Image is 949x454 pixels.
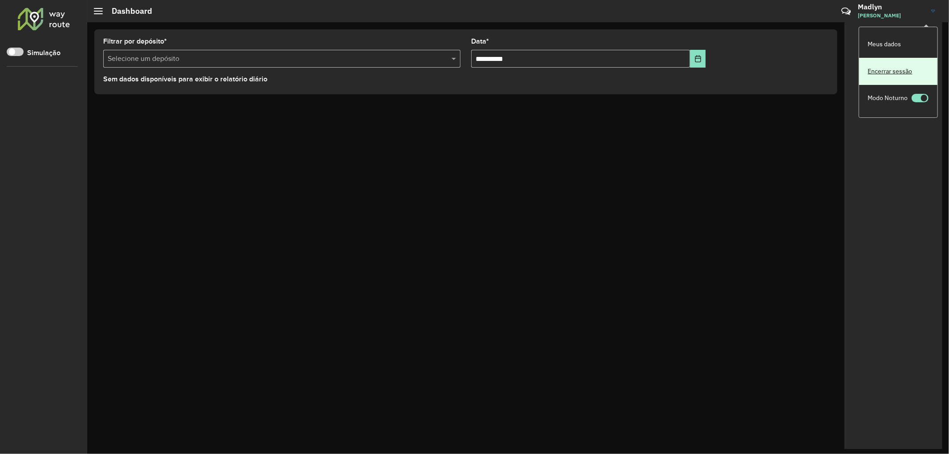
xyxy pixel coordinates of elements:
h2: Dashboard [103,6,152,16]
button: Choose Date [690,50,706,68]
a: Encerrar sessão [859,58,937,85]
a: Meus dados [859,31,937,58]
label: Simulação [27,48,61,58]
label: Filtrar por depósito [103,36,167,47]
label: Data [471,36,489,47]
h3: Madlyn [858,3,925,11]
span: Modo Noturno [868,93,908,103]
a: Contato Rápido [836,2,856,21]
label: Sem dados disponíveis para exibir o relatório diário [103,74,267,84]
span: [PERSON_NAME] [858,12,925,20]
